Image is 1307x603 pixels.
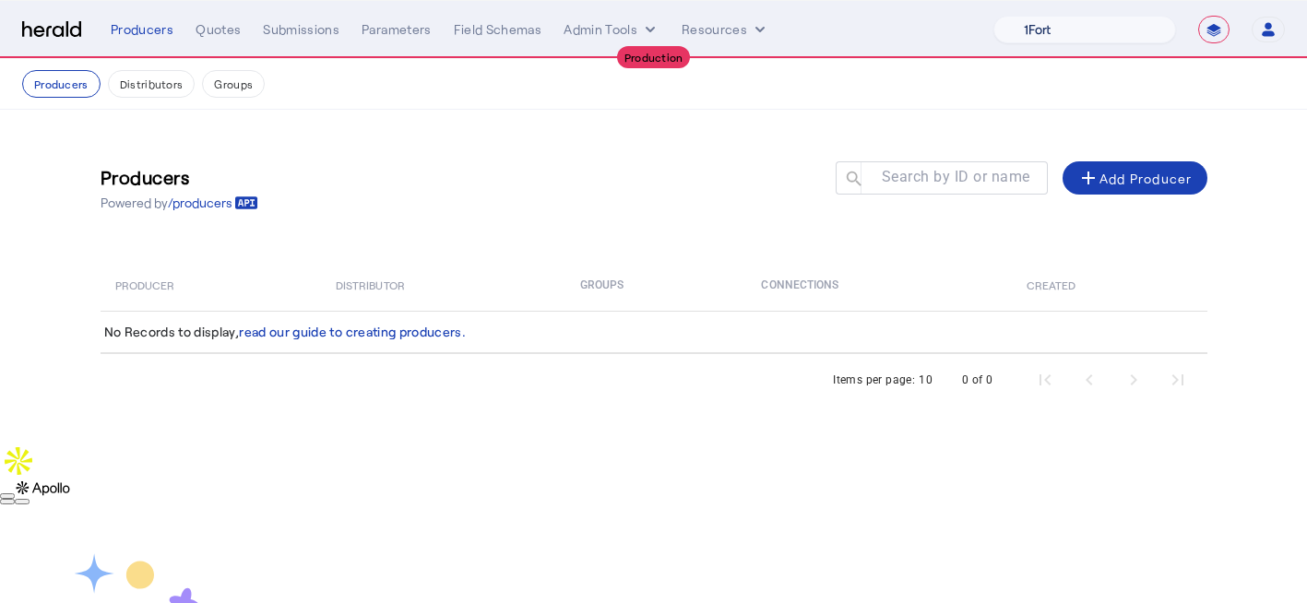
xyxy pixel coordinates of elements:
h3: Producers [101,164,258,190]
div: Field Schemas [454,20,542,39]
th: Distributor [321,259,565,311]
th: Producer [101,259,321,311]
button: Resources dropdown menu [682,20,769,39]
div: Submissions [263,20,339,39]
img: Herald Logo [22,21,81,39]
div: Producers [111,20,173,39]
div: Items per page: [833,371,915,389]
div: Add Producer [1077,167,1193,189]
a: read our guide to creating producers. [239,324,466,339]
th: Created [1012,259,1207,311]
th: Connections [746,259,1011,311]
div: 0 of 0 [962,371,992,389]
td: No Records to display, [101,311,1207,353]
button: Producers [22,70,101,98]
button: Add Producer [1063,161,1207,195]
div: Quotes [196,20,241,39]
div: Production [617,46,691,68]
a: /producers [168,194,258,212]
div: Parameters [362,20,432,39]
mat-label: Search by ID or name [882,168,1030,185]
th: Groups [565,259,747,311]
button: internal dropdown menu [564,20,659,39]
div: 10 [919,371,933,389]
p: Powered by [101,194,258,212]
button: Distributors [108,70,196,98]
mat-icon: add [1077,167,1099,189]
mat-icon: search [836,169,867,192]
button: Groups [202,70,265,98]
